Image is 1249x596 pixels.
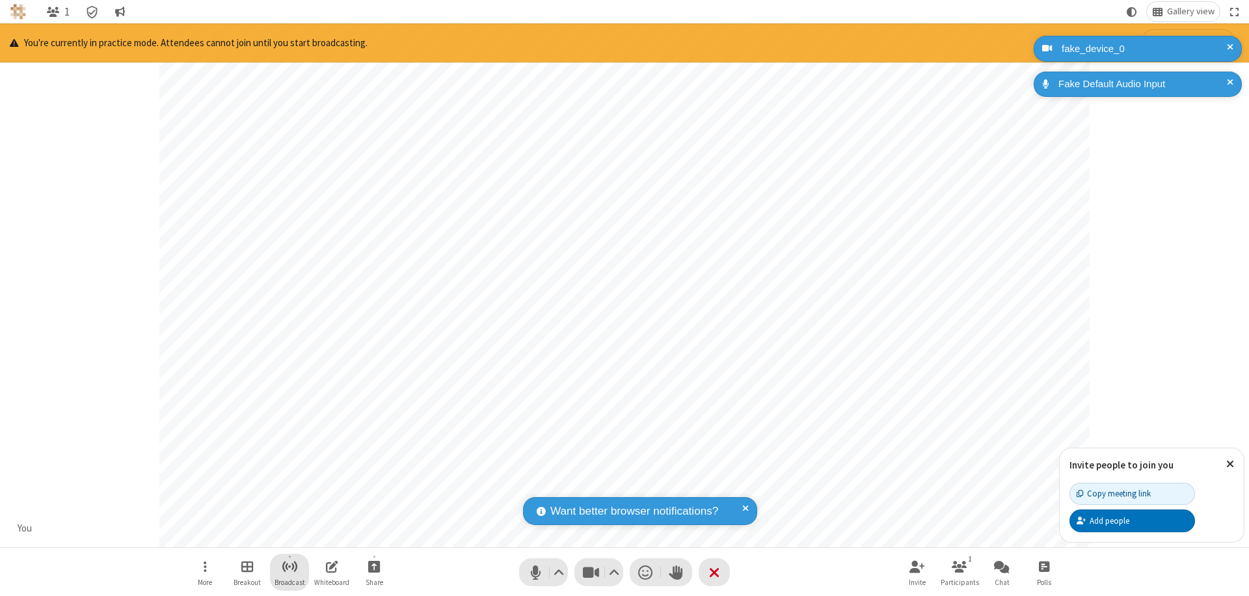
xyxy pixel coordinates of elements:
button: Open menu [185,554,224,591]
button: Fullscreen [1225,2,1244,21]
span: Broadcast [275,578,305,586]
p: You're currently in practice mode. Attendees cannot join until you start broadcasting. [10,36,368,51]
span: Whiteboard [314,578,349,586]
button: Using system theme [1121,2,1142,21]
div: Copy meeting link [1077,487,1151,500]
button: Start sharing [355,554,394,591]
button: Close popover [1216,448,1244,480]
button: Start broadcast [270,554,309,591]
label: Invite people to join you [1069,459,1174,471]
button: Video setting [606,558,623,586]
button: End or leave meeting [699,558,730,586]
button: Send a reaction [630,558,661,586]
button: Raise hand [661,558,692,586]
button: Audio settings [550,558,568,586]
div: fake_device_0 [1057,42,1232,57]
span: 1 [64,6,70,18]
button: Open poll [1025,554,1064,591]
button: Manage Breakout Rooms [228,554,267,591]
button: Open participant list [940,554,979,591]
button: Invite participants (⌘+Shift+I) [898,554,937,591]
div: You [13,521,37,536]
button: Start broadcasting [1142,29,1235,57]
span: Gallery view [1167,7,1215,17]
span: Chat [995,578,1010,586]
button: Conversation [109,2,130,21]
button: Copy meeting link [1069,483,1195,505]
img: QA Selenium DO NOT DELETE OR CHANGE [10,4,26,20]
span: Want better browser notifications? [550,503,718,520]
span: Share [366,578,383,586]
button: Open shared whiteboard [312,554,351,591]
button: Add people [1069,509,1195,532]
span: More [198,578,212,586]
button: Open participant list [41,2,75,21]
button: Open chat [982,554,1021,591]
div: Meeting details Encryption enabled [80,2,105,21]
button: Stop video (⌘+Shift+V) [574,558,623,586]
span: Breakout [234,578,261,586]
button: Mute (⌘+Shift+A) [519,558,568,586]
span: Polls [1037,578,1051,586]
span: Invite [909,578,926,586]
div: 1 [965,553,976,565]
button: Change layout [1147,2,1220,21]
div: Fake Default Audio Input [1054,77,1232,92]
span: Participants [941,578,979,586]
